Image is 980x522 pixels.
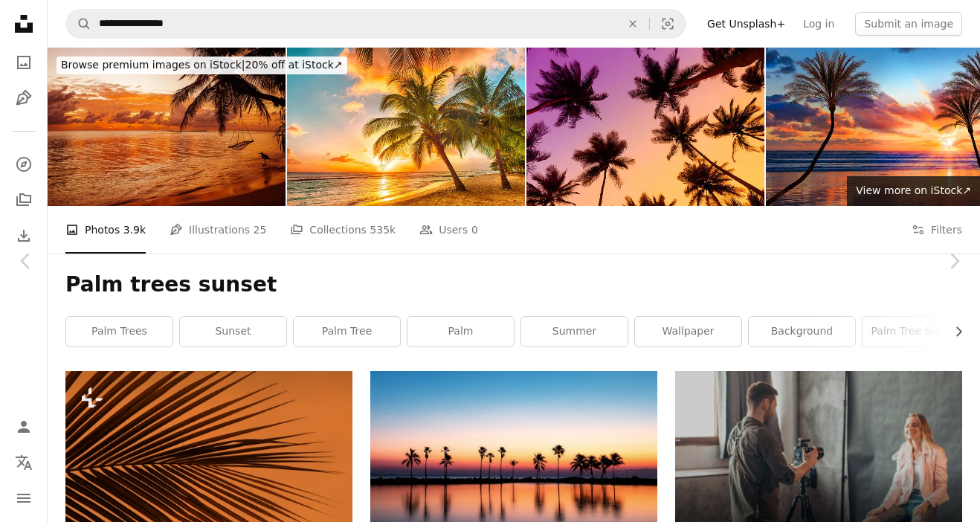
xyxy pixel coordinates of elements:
span: 25 [254,222,267,238]
span: View more on iStock ↗ [856,184,971,196]
button: Language [9,448,39,477]
form: Find visuals sitewide [65,9,686,39]
a: a close up of a palm leaf against an orange sky [65,460,352,473]
span: 0 [471,222,478,238]
a: Users 0 [419,206,478,254]
a: background [749,317,855,347]
a: Illustrations [9,83,39,113]
img: Tropical coconut trees at sunset [526,48,764,206]
button: Search Unsplash [66,10,91,38]
a: Get Unsplash+ [698,12,794,36]
a: View more on iStock↗ [847,176,980,206]
a: Illustrations 25 [170,206,266,254]
div: 20% off at iStock ↗ [57,57,347,74]
a: palm tree sunset [863,317,969,347]
a: Collections [9,185,39,215]
img: Barbados [287,48,525,206]
span: 535k [370,222,396,238]
a: Next [928,190,980,332]
a: palm [407,317,514,347]
a: sunset [180,317,286,347]
a: a group of palm trees sitting next to a body of water [370,460,657,473]
img: Tropical paradise beach with dramatic sky and colorful clouds during the sunset [48,48,286,206]
a: Log in / Sign up [9,412,39,442]
button: Visual search [650,10,686,38]
a: palm trees [66,317,173,347]
a: palm tree [294,317,400,347]
span: Browse premium images on iStock | [61,59,245,71]
a: Collections 535k [290,206,396,254]
button: Submit an image [855,12,962,36]
a: Browse premium images on iStock|20% off at iStock↗ [48,48,356,83]
button: Filters [912,206,962,254]
a: Log in [794,12,843,36]
a: wallpaper [635,317,741,347]
a: Explore [9,149,39,179]
button: Clear [616,10,649,38]
a: Photos [9,48,39,77]
button: Menu [9,483,39,513]
a: summer [521,317,628,347]
h1: Palm trees sunset [65,271,962,298]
